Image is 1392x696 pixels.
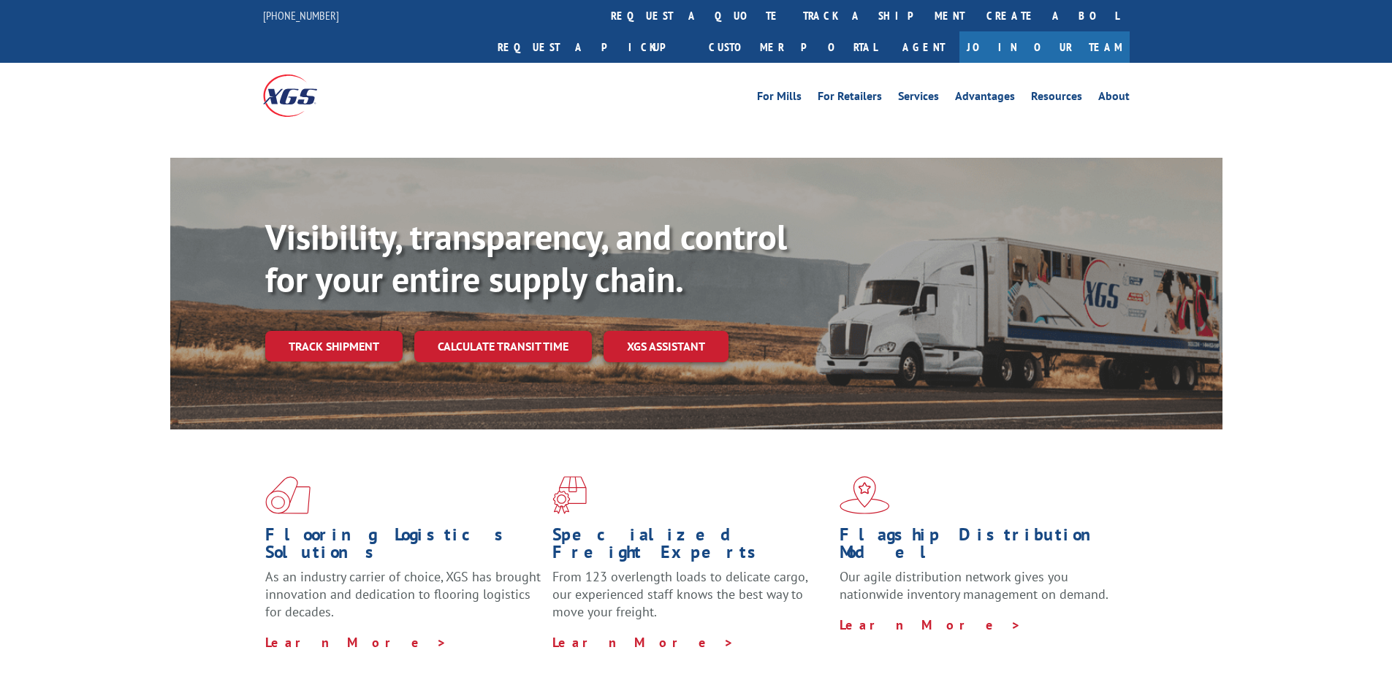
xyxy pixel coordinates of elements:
a: Request a pickup [487,31,698,63]
img: xgs-icon-flagship-distribution-model-red [840,476,890,514]
a: Learn More > [552,634,734,651]
span: As an industry carrier of choice, XGS has brought innovation and dedication to flooring logistics... [265,568,541,620]
a: XGS ASSISTANT [604,331,729,362]
a: Calculate transit time [414,331,592,362]
h1: Flooring Logistics Solutions [265,526,541,568]
a: Join Our Team [959,31,1130,63]
span: Our agile distribution network gives you nationwide inventory management on demand. [840,568,1108,603]
a: For Retailers [818,91,882,107]
a: Track shipment [265,331,403,362]
p: From 123 overlength loads to delicate cargo, our experienced staff knows the best way to move you... [552,568,829,633]
h1: Flagship Distribution Model [840,526,1116,568]
h1: Specialized Freight Experts [552,526,829,568]
a: Learn More > [265,634,447,651]
a: Customer Portal [698,31,888,63]
a: Advantages [955,91,1015,107]
a: For Mills [757,91,802,107]
img: xgs-icon-focused-on-flooring-red [552,476,587,514]
a: Agent [888,31,959,63]
b: Visibility, transparency, and control for your entire supply chain. [265,214,787,302]
a: Resources [1031,91,1082,107]
a: About [1098,91,1130,107]
img: xgs-icon-total-supply-chain-intelligence-red [265,476,311,514]
a: Learn More > [840,616,1022,633]
a: [PHONE_NUMBER] [263,8,339,23]
a: Services [898,91,939,107]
